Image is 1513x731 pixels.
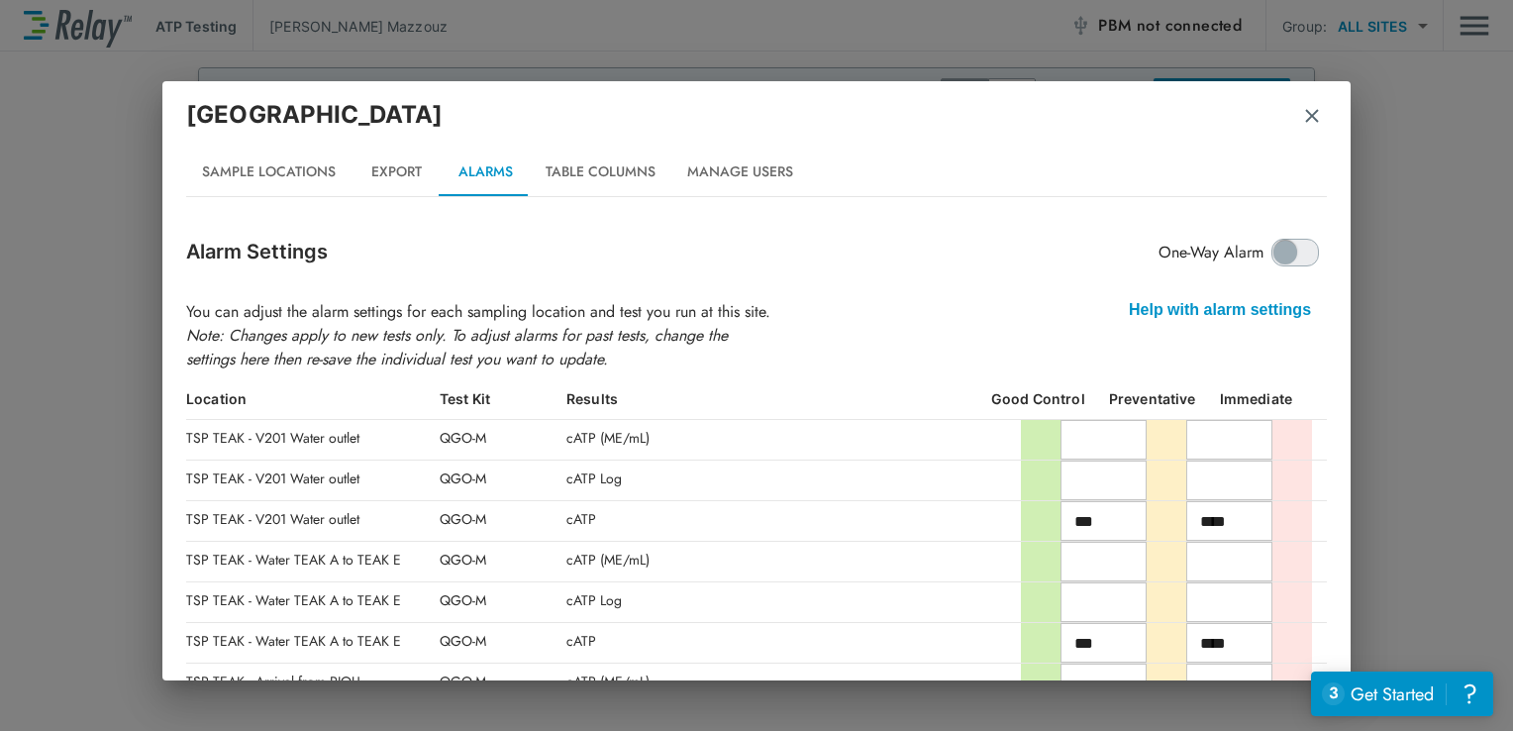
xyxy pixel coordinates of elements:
[1159,241,1263,264] span: One-Way Alarm
[440,387,566,411] div: Test Kit
[440,501,566,541] div: QGO-M
[186,461,440,500] div: TSP TEAK - V201 Water outlet
[186,324,728,370] em: Note: Changes apply to new tests only. To adjust alarms for past tests, change the settings here ...
[186,300,1327,371] p: You can adjust the alarm settings for each sampling location and test you run at this site.
[1302,106,1322,126] img: Remove
[440,420,566,460] div: QGO-M
[566,387,947,411] div: Results
[186,387,440,411] div: Location
[186,501,440,541] div: TSP TEAK - V201 Water outlet
[186,149,352,196] button: Sample Locations
[186,582,440,622] div: TSP TEAK - Water TEAK A to TEAK E
[566,582,947,622] div: cATP Log
[186,97,444,133] p: [GEOGRAPHIC_DATA]
[1109,387,1196,411] div: Preventative
[991,387,1085,411] div: Good Control
[441,149,530,196] button: Alarms
[566,420,947,460] div: cATP (ME/mL)
[566,542,947,581] div: cATP (ME/mL)
[671,149,809,196] button: Manage Users
[186,623,440,663] div: TSP TEAK - Water TEAK A to TEAK E
[566,461,947,500] div: cATP Log
[530,149,671,196] button: Table Columns
[186,664,440,703] div: TSP TEAK - Arrival from PIOU
[1113,294,1327,326] div: Help with alarm settings
[186,542,440,581] div: TSP TEAK - Water TEAK A to TEAK E
[440,664,566,703] div: QGO-M
[440,461,566,500] div: QGO-M
[1220,387,1292,411] div: Immediate
[440,582,566,622] div: QGO-M
[1311,672,1493,716] iframe: Resource center
[566,623,947,663] div: cATP
[186,420,440,460] div: TSP TEAK - V201 Water outlet
[566,664,947,703] div: cATP (ME/mL)
[440,623,566,663] div: QGO-M
[352,149,441,196] button: Export
[566,501,947,541] div: cATP
[440,542,566,581] div: QGO-M
[186,237,328,266] p: Alarm Settings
